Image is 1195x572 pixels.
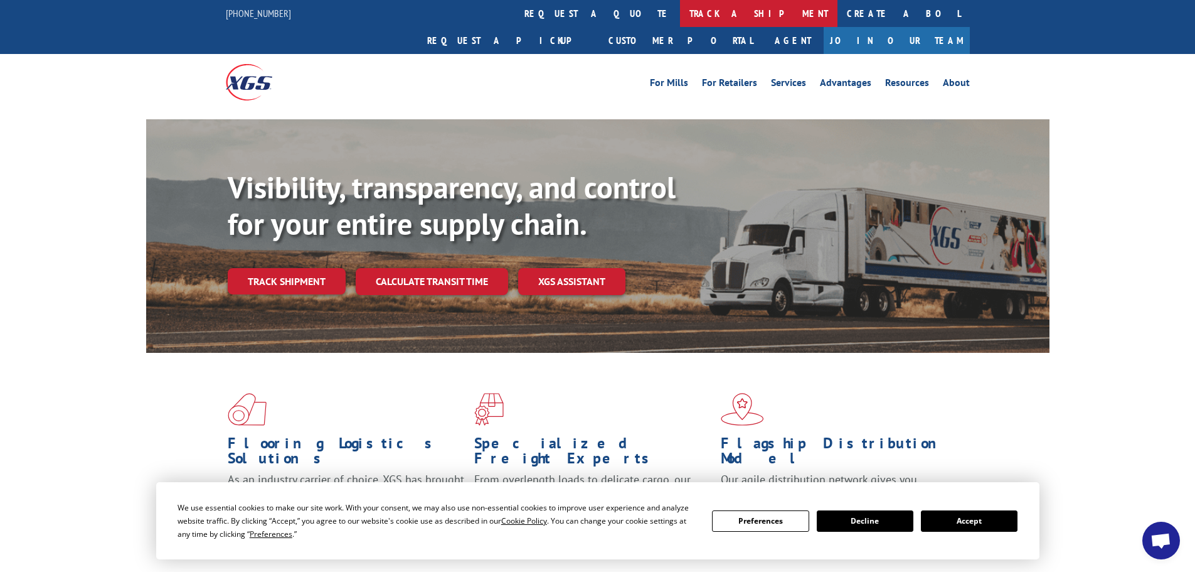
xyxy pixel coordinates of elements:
[771,78,806,92] a: Services
[228,436,465,472] h1: Flooring Logistics Solutions
[178,501,697,541] div: We use essential cookies to make our site work. With your consent, we may also use non-essential ...
[228,168,676,243] b: Visibility, transparency, and control for your entire supply chain.
[156,482,1039,559] div: Cookie Consent Prompt
[599,27,762,54] a: Customer Portal
[1142,522,1180,559] div: Open chat
[250,529,292,539] span: Preferences
[501,515,547,526] span: Cookie Policy
[418,27,599,54] a: Request a pickup
[820,78,871,92] a: Advantages
[226,7,291,19] a: [PHONE_NUMBER]
[228,472,464,517] span: As an industry carrier of choice, XGS has brought innovation and dedication to flooring logistics...
[356,268,508,295] a: Calculate transit time
[650,78,688,92] a: For Mills
[817,510,913,532] button: Decline
[762,27,824,54] a: Agent
[474,436,711,472] h1: Specialized Freight Experts
[721,472,952,502] span: Our agile distribution network gives you nationwide inventory management on demand.
[228,268,346,294] a: Track shipment
[228,393,267,426] img: xgs-icon-total-supply-chain-intelligence-red
[702,78,757,92] a: For Retailers
[921,510,1017,532] button: Accept
[474,472,711,528] p: From overlength loads to delicate cargo, our experienced staff knows the best way to move your fr...
[824,27,970,54] a: Join Our Team
[721,393,764,426] img: xgs-icon-flagship-distribution-model-red
[712,510,809,532] button: Preferences
[721,436,958,472] h1: Flagship Distribution Model
[518,268,625,295] a: XGS ASSISTANT
[943,78,970,92] a: About
[885,78,929,92] a: Resources
[474,393,504,426] img: xgs-icon-focused-on-flooring-red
